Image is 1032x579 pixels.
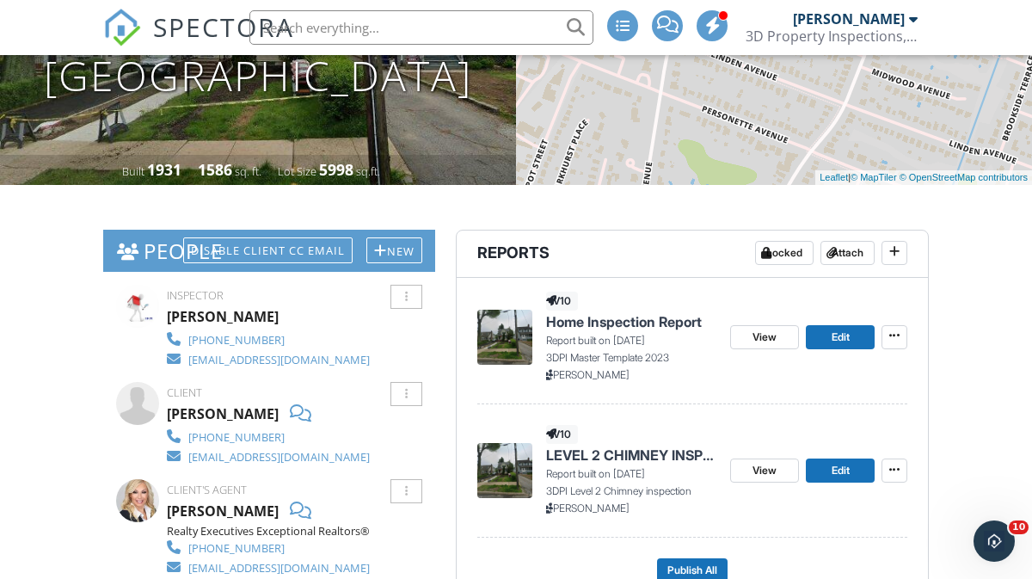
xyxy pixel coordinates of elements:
[167,330,370,348] a: [PHONE_NUMBER]
[188,333,285,347] div: [PHONE_NUMBER]
[235,163,261,179] span: sq. ft.
[366,237,422,263] div: New
[900,172,1028,182] a: © OpenStreetMap contributors
[820,172,848,182] a: Leaflet
[1009,520,1029,534] span: 10
[167,538,370,557] a: [PHONE_NUMBER]
[974,520,1015,562] iframe: Intercom live chat
[188,430,285,444] div: [PHONE_NUMBER]
[815,170,1032,185] div: |
[183,237,353,263] div: Disable Client CC Email
[319,159,353,180] div: 5998
[188,353,370,366] div: [EMAIL_ADDRESS][DOMAIN_NAME]
[746,28,918,45] div: 3D Property Inspections, LLC
[249,10,593,45] input: Search everything...
[122,163,144,179] span: Built
[188,541,285,555] div: [PHONE_NUMBER]
[188,450,370,464] div: [EMAIL_ADDRESS][DOMAIN_NAME]
[167,349,370,368] a: [EMAIL_ADDRESS][DOMAIN_NAME]
[793,10,905,28] div: [PERSON_NAME]
[44,9,472,100] h1: [STREET_ADDRESS] [GEOGRAPHIC_DATA]
[153,9,294,45] span: SPECTORA
[147,159,181,180] div: 1931
[103,230,435,272] h3: People
[167,524,384,538] div: Realty Executives Exceptional Realtors®
[103,9,141,46] img: The Best Home Inspection Software - Spectora
[167,447,370,465] a: [EMAIL_ADDRESS][DOMAIN_NAME]
[167,427,370,446] a: [PHONE_NUMBER]
[188,561,370,575] div: [EMAIL_ADDRESS][DOMAIN_NAME]
[167,385,202,400] span: Client
[356,163,380,179] span: sq.ft.
[167,304,279,330] div: [PERSON_NAME]
[278,163,316,179] span: Lot Size
[103,23,294,59] a: SPECTORA
[167,557,370,576] a: [EMAIL_ADDRESS][DOMAIN_NAME]
[167,498,279,524] a: [PERSON_NAME]
[198,159,232,180] div: 1586
[167,482,247,497] span: Client's Agent
[167,401,279,427] div: [PERSON_NAME]
[851,172,897,182] a: © MapTiler
[167,287,224,303] span: Inspector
